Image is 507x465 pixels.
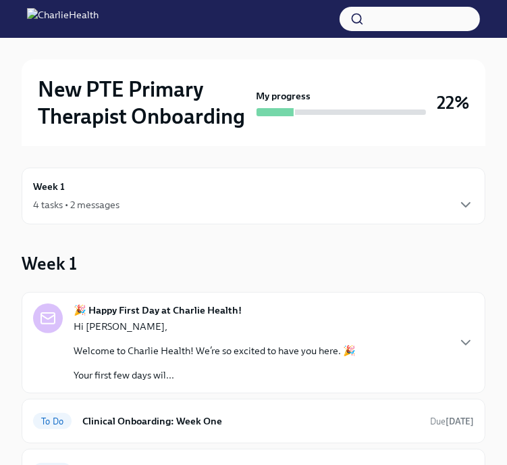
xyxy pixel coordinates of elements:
[27,8,99,30] img: CharlieHealth
[74,303,242,317] strong: 🎉 Happy First Day at Charlie Health!
[33,410,474,432] a: To DoClinical Onboarding: Week OneDue[DATE]
[38,76,251,130] h2: New PTE Primary Therapist Onboarding
[430,416,474,426] span: Due
[82,414,419,429] h6: Clinical Onboarding: Week One
[74,344,356,358] p: Welcome to Charlie Health! We’re so excited to have you here. 🎉
[74,320,356,333] p: Hi [PERSON_NAME],
[257,89,311,103] strong: My progress
[74,368,356,382] p: Your first few days wil...
[22,251,77,276] h3: Week 1
[33,198,119,212] div: 4 tasks • 2 messages
[446,416,474,426] strong: [DATE]
[33,179,65,194] h6: Week 1
[430,415,474,428] span: September 27th, 2025 10:00
[33,416,72,426] span: To Do
[437,91,469,115] h3: 22%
